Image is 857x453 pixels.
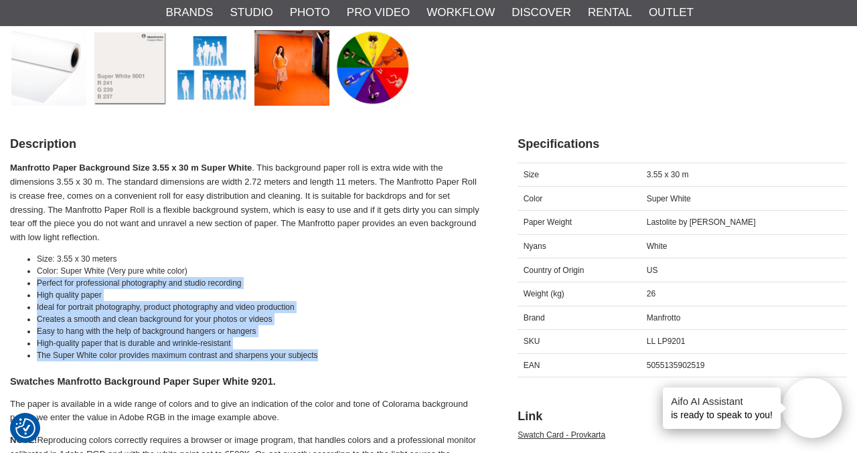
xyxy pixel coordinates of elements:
span: Lastolite by [PERSON_NAME] [647,217,756,227]
a: Swatch Card - Provkarta [518,430,605,440]
span: Super White [647,194,691,203]
h2: Specifications [518,136,847,153]
img: Colorama Color Wheel [335,30,411,106]
img: Revisit consent button [15,418,35,438]
span: 5055135902519 [647,361,705,370]
a: Discover [512,4,571,21]
li: High-quality paper that is durable and wrinkle-resistant [37,337,484,349]
span: 26 [647,289,655,298]
li: Easy to hang with the help of background hangers or hangers [37,325,484,337]
span: White [647,242,668,251]
span: SKU [524,337,540,346]
li: High quality paper [37,289,484,301]
button: Consent Preferences [15,416,35,440]
img: Super White - Kalibrerad Monitor Adobe RGB 6500K [92,30,168,106]
li: Creates a smooth and clean background for your photos or videos [37,313,484,325]
li: Size: 3.55 x 30 meters [37,253,484,265]
strong: Manfrotto Paper Background Size 3.55 x 30 m Super White [10,163,252,173]
p: The paper is available in a wide range of colors and to give an indication of the color and tone ... [10,397,484,426]
img: Manfrotto Bakgrundspapper [11,30,87,106]
span: US [647,266,658,275]
span: Manfrotto [647,313,681,323]
a: Photo [290,4,330,21]
h2: Description [10,136,484,153]
li: Ideal for portrait photography, product photography and video production [37,301,484,313]
a: Pro Video [347,4,410,21]
div: is ready to speak to you! [663,387,781,429]
img: Storleksjämförelse bakgrundspapper [173,30,249,106]
span: Weight (kg) [524,289,564,298]
span: Nyans [524,242,546,251]
li: The Super White color provides maximum contrast and sharpens your subjects [37,349,484,361]
span: Size [524,170,539,179]
a: Studio [230,4,272,21]
h4: Aifo AI Assistant [671,394,773,408]
span: Brand [524,313,545,323]
span: Country of Origin [524,266,585,275]
a: Brands [166,4,214,21]
span: Paper Weight [524,217,572,227]
span: LL LP9201 [647,337,686,346]
a: Rental [588,4,632,21]
span: 3.55 x 30 m [647,170,689,179]
li: Perfect for professional photography and studio recording [37,277,484,289]
span: Color [524,194,543,203]
strong: NOTE! [10,435,37,445]
h4: Swatches Manfrotto Background Paper Super White 9201. [10,375,484,388]
li: Color: Super White (Very pure white color) [37,265,484,277]
span: EAN [524,361,540,370]
p: . This background paper roll is extra wide with the dimensions 3.55 x 30 m. The standard dimensio... [10,161,484,245]
a: Outlet [649,4,694,21]
h2: Link [518,408,847,425]
img: Manfrotto bakgrundspapper [254,30,330,106]
a: Workflow [426,4,495,21]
